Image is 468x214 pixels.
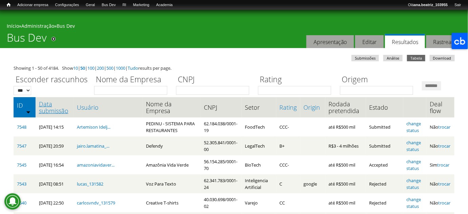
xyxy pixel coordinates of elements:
td: Inteligencia Artificial [242,174,276,193]
td: Accepted [366,155,403,174]
td: [DATE] 22:50 [36,193,74,212]
a: change status [407,177,421,190]
a: change status [407,158,421,171]
a: 50 [80,65,85,71]
td: Creative T-shirts [143,193,200,212]
div: Showing 1 - 50 of 4184. Show | | | | | | results per page. [14,65,454,71]
td: 62.341.783/0001-24 [201,174,242,193]
td: Defendy [143,136,200,155]
a: change status [407,140,421,152]
a: Usuário [77,104,139,111]
a: Administração [21,23,54,29]
a: trocar [438,124,450,130]
td: [DATE] 14:15 [36,117,74,136]
a: change status [407,196,421,209]
td: até R$500 mil [325,174,366,193]
a: Apresentação [306,35,354,48]
div: » » [7,23,461,31]
td: BioTech [242,155,276,174]
td: R$3 - 4 milhões [325,136,366,155]
label: Nome da Empresa [94,74,172,86]
a: trocar [437,162,449,168]
td: Amazônia Vida Verde [143,155,200,174]
img: ordem crescente [26,110,30,114]
a: trocar [438,200,450,206]
a: RI [119,2,130,8]
a: Oláana.beatriz_103955 [405,2,451,8]
td: 52.305.841/0001-00 [201,136,242,155]
td: PEDINU - SISTEMA PARA RESTAURANTES [143,117,200,136]
th: Nome da Empresa [143,97,200,117]
a: 500 [106,65,113,71]
td: Submitted [366,117,403,136]
a: 10 [73,65,78,71]
a: 7545 [17,162,26,168]
td: CCC- [276,155,300,174]
td: 40.030.698/0001-02 [201,193,242,212]
a: Rastrear [426,35,461,48]
td: google [300,174,325,193]
a: Bus Dev [98,2,119,8]
td: [DATE] 16:54 [36,155,74,174]
td: até R$500 mil [325,193,366,212]
td: Não [426,136,454,155]
td: [DATE] 08:51 [36,174,74,193]
a: 7540 [17,200,26,206]
label: Esconder rascunhos [14,74,90,86]
a: Data submissão [39,101,70,114]
td: 62.184.038/0001-19 [201,117,242,136]
a: Editar [355,35,384,48]
th: Deal flow [426,97,454,117]
strong: ana.beatriz_103955 [414,3,448,7]
th: CNPJ [201,97,242,117]
th: Setor [242,97,276,117]
td: Sim [426,155,454,174]
a: Início [7,23,19,29]
a: 7547 [17,143,26,149]
td: até R$500 mil [325,117,366,136]
a: 200 [97,65,104,71]
a: Configurações [52,2,83,8]
td: Submitted [366,136,403,155]
a: Tabela [407,55,425,61]
a: Análise [383,55,403,61]
td: Voz Para Texto [143,174,200,193]
td: Não [426,174,454,193]
a: change status [407,121,421,133]
a: Marketing [130,2,153,8]
a: Sair [451,2,465,8]
a: Tudo [128,65,138,71]
a: carlosvndv_131579 [77,200,115,206]
label: CNPJ [176,74,254,86]
td: FoodTech [242,117,276,136]
a: jairo.lamatina_... [77,143,109,149]
td: B+ [276,136,300,155]
td: C [276,174,300,193]
td: até R$500 mil [325,155,366,174]
a: 7543 [17,181,26,187]
td: CCC- [276,117,300,136]
a: Academia [153,2,176,8]
a: 7548 [17,124,26,130]
th: Rodada pretendida [325,97,366,117]
a: 100 [87,65,94,71]
a: Rating [280,104,297,111]
a: Início [3,2,14,8]
td: CC [276,193,300,212]
label: Rating [258,74,336,86]
a: Resultados [385,34,425,48]
td: Não [426,117,454,136]
td: Rejected [366,174,403,193]
a: Artemison Idelj... [77,124,110,130]
a: lucas_131582 [77,181,103,187]
span: Início [7,2,10,7]
label: Origem [340,74,418,86]
a: Geral [82,2,98,8]
a: trocar [438,143,450,149]
td: Varejo [242,193,276,212]
a: Origin [304,104,322,111]
a: Submissões [352,55,379,61]
a: amazoniavidaver... [77,162,114,168]
td: 56.154.285/0001-70 [201,155,242,174]
a: Download [430,55,455,61]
